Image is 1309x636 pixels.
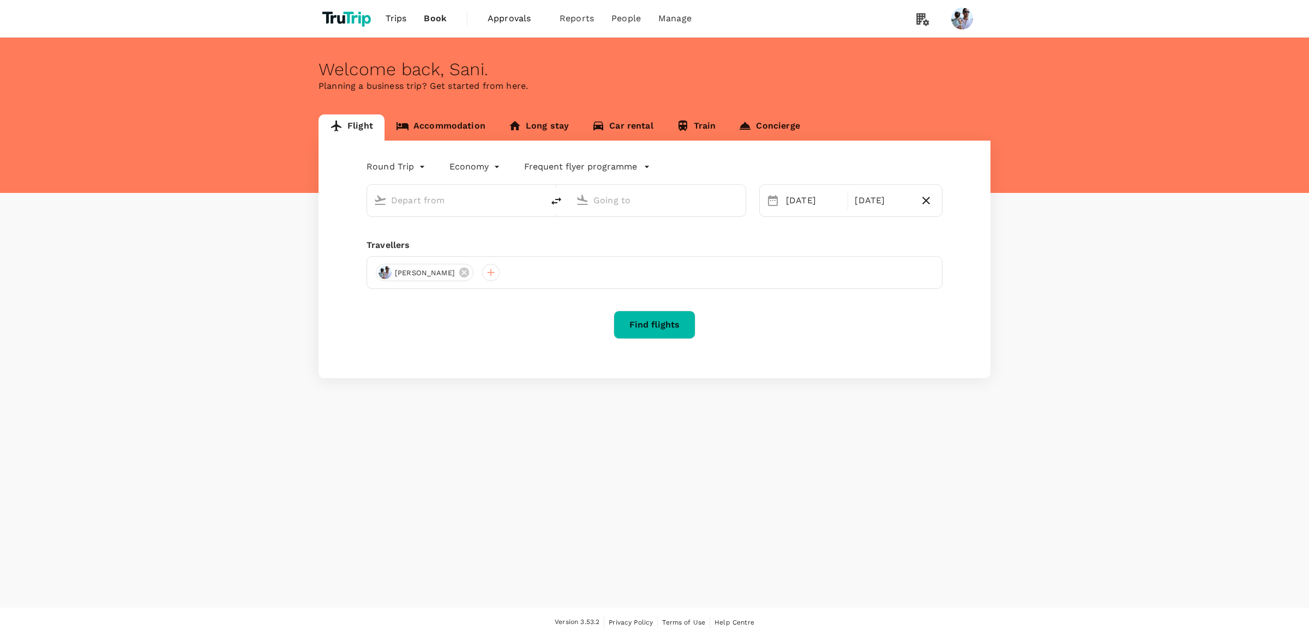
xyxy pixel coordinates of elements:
div: Travellers [367,239,942,252]
span: Terms of Use [662,619,705,626]
span: Approvals [488,12,542,25]
a: Concierge [727,114,811,141]
span: [PERSON_NAME] [388,268,461,278]
div: [PERSON_NAME] [376,264,473,281]
span: Trips [386,12,407,25]
div: Round Trip [367,158,428,175]
button: Open [738,199,740,201]
div: [DATE] [850,190,914,211]
a: Car rental [580,114,665,141]
div: Welcome back , Sani . [319,59,990,80]
span: Reports [560,12,594,25]
span: Privacy Policy [609,619,653,626]
button: Open [536,199,538,201]
a: Flight [319,114,385,141]
p: Frequent flyer programme [524,160,637,173]
a: Long stay [497,114,580,141]
a: Privacy Policy [609,616,653,628]
a: Train [665,114,728,141]
span: People [611,12,641,25]
img: avatar-6695f0dd85a4d.png [379,266,392,279]
span: Help Centre [714,619,754,626]
button: delete [543,188,569,214]
p: Planning a business trip? Get started from here. [319,80,990,93]
div: [DATE] [782,190,845,211]
button: Find flights [614,311,695,339]
span: Manage [658,12,692,25]
img: Sani Gouw [951,8,973,29]
a: Accommodation [385,114,497,141]
span: Book [424,12,447,25]
input: Depart from [391,192,520,209]
button: Frequent flyer programme [524,160,650,173]
input: Going to [593,192,723,209]
img: TruTrip logo [319,7,377,31]
a: Help Centre [714,616,754,628]
span: Version 3.53.2 [555,617,599,628]
a: Terms of Use [662,616,705,628]
div: Economy [449,158,502,175]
